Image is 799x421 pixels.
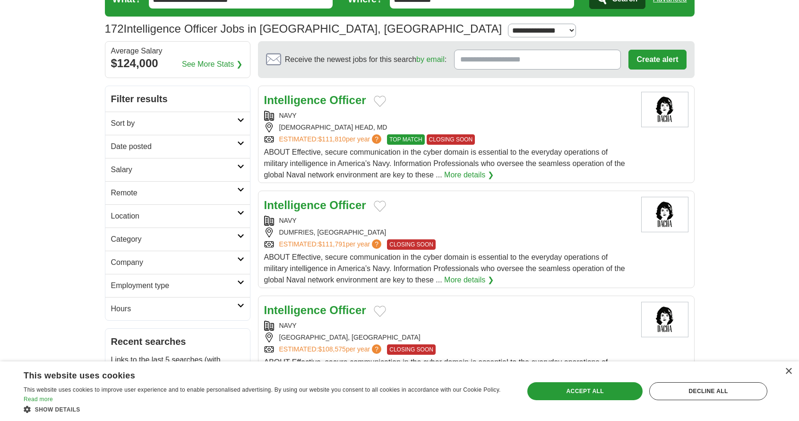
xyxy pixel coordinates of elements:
[444,274,494,286] a: More details ❯
[105,135,250,158] a: Date posted
[649,382,767,400] div: Decline all
[105,20,124,37] span: 172
[111,210,237,222] h2: Location
[329,94,366,106] strong: Officer
[318,135,345,143] span: $111,810
[387,134,424,145] span: TOP MATCH
[527,382,643,400] div: Accept all
[279,217,297,224] a: NAVY
[628,50,686,70] button: Create alert
[279,344,384,355] a: ESTIMATED:$108,575per year?
[264,304,326,316] strong: Intelligence
[111,334,244,349] h2: Recent searches
[105,22,502,35] h1: Intelligence Officer Jobs in [GEOGRAPHIC_DATA], [GEOGRAPHIC_DATA]
[35,406,80,413] span: Show details
[416,55,445,63] a: by email
[374,306,386,317] button: Add to favorite jobs
[285,54,447,65] span: Receive the newest jobs for this search :
[279,112,297,119] a: NAVY
[111,141,237,152] h2: Date posted
[264,358,625,389] span: ABOUT Effective, secure communication in the cyber domain is essential to the everyday operations...
[372,344,381,354] span: ?
[264,123,634,132] div: [DEMOGRAPHIC_DATA] HEAD, MD
[279,134,384,145] a: ESTIMATED:$111,810per year?
[641,92,688,127] img: Dacha Navy Yard logo
[182,59,242,70] a: See More Stats ❯
[24,386,501,393] span: This website uses cookies to improve user experience and to enable personalised advertising. By u...
[105,181,250,204] a: Remote
[264,148,625,179] span: ABOUT Effective, secure communication in the cyber domain is essential to the everyday operations...
[785,368,792,375] div: Close
[374,201,386,212] button: Add to favorite jobs
[105,112,250,135] a: Sort by
[105,274,250,297] a: Employment type
[111,234,237,245] h2: Category
[105,228,250,251] a: Category
[374,96,386,107] button: Add to favorite jobs
[641,197,688,232] img: Dacha Navy Yard logo
[111,280,237,291] h2: Employment type
[279,239,384,250] a: ESTIMATED:$111,791per year?
[264,304,366,316] a: Intelligence Officer
[318,240,345,248] span: $111,791
[111,55,244,72] div: $124,000
[24,396,53,403] a: Read more, opens a new window
[387,344,436,355] span: CLOSING SOON
[387,239,436,250] span: CLOSING SOON
[105,204,250,228] a: Location
[264,228,634,237] div: DUMFRIES, [GEOGRAPHIC_DATA]
[264,253,625,284] span: ABOUT Effective, secure communication in the cyber domain is essential to the everyday operations...
[24,367,486,381] div: This website uses cookies
[427,134,475,145] span: CLOSING SOON
[372,134,381,144] span: ?
[279,322,297,329] a: NAVY
[111,354,244,388] p: Links to the last 5 searches (with results) that you've made will be displayed here.
[111,118,237,129] h2: Sort by
[329,199,366,211] strong: Officer
[24,404,509,414] div: Show details
[372,239,381,249] span: ?
[318,345,345,353] span: $108,575
[105,251,250,274] a: Company
[444,169,494,181] a: More details ❯
[264,333,634,342] div: [GEOGRAPHIC_DATA], [GEOGRAPHIC_DATA]
[105,297,250,320] a: Hours
[329,304,366,316] strong: Officer
[264,94,366,106] a: Intelligence Officer
[111,257,237,268] h2: Company
[264,199,366,211] a: Intelligence Officer
[111,303,237,315] h2: Hours
[111,47,244,55] div: Average Salary
[105,86,250,112] h2: Filter results
[264,94,326,106] strong: Intelligence
[111,187,237,199] h2: Remote
[641,302,688,337] img: Dacha Navy Yard logo
[111,164,237,175] h2: Salary
[105,158,250,181] a: Salary
[264,199,326,211] strong: Intelligence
